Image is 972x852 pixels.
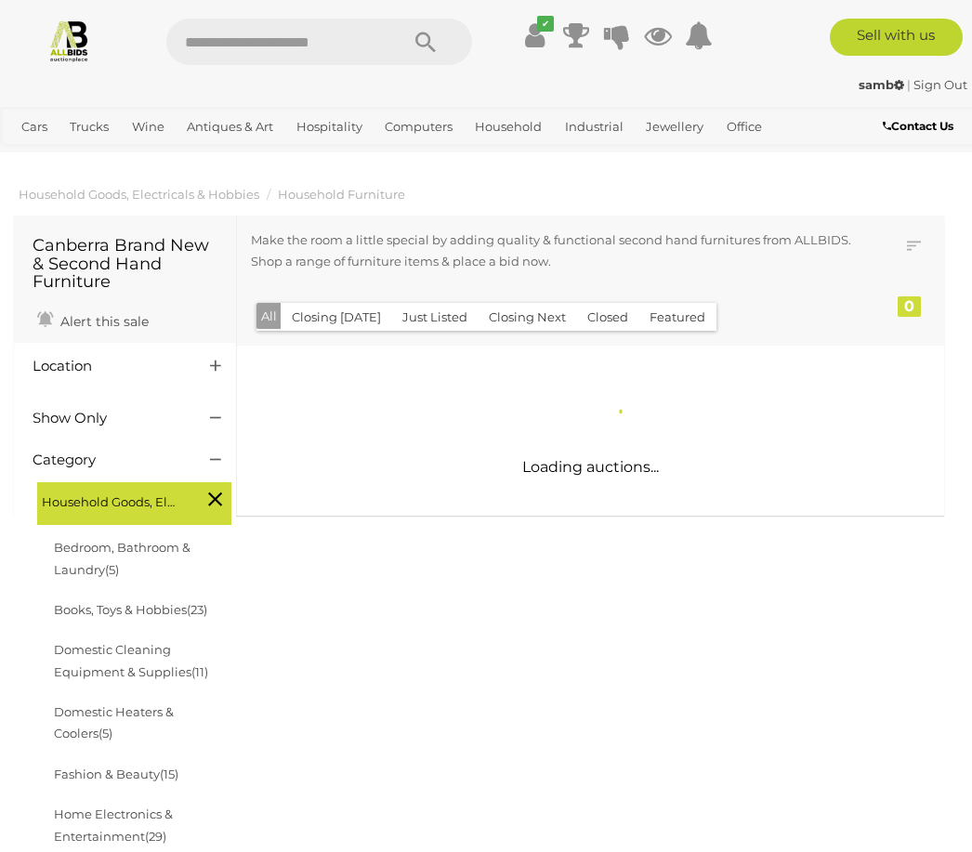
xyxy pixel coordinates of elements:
[537,16,554,32] i: ✔
[33,359,182,374] h4: Location
[105,562,119,577] span: (5)
[638,111,711,142] a: Jewellery
[521,19,549,52] a: ✔
[19,187,259,202] a: Household Goods, Electricals & Hobbies
[33,306,153,334] a: Alert this sale
[898,296,921,317] div: 0
[467,111,549,142] a: Household
[179,111,281,142] a: Antiques & Art
[125,111,172,142] a: Wine
[281,303,392,332] button: Closing [DATE]
[907,77,911,92] span: |
[256,303,282,330] button: All
[558,111,631,142] a: Industrial
[391,303,479,332] button: Just Listed
[379,19,472,65] button: Search
[913,77,967,92] a: Sign Out
[54,642,208,678] a: Domestic Cleaning Equipment & Supplies(11)
[830,19,963,56] a: Sell with us
[522,458,659,476] span: Loading auctions...
[54,540,190,576] a: Bedroom, Bathroom & Laundry(5)
[278,187,405,202] a: Household Furniture
[576,303,639,332] button: Closed
[54,602,207,617] a: Books, Toys & Hobbies(23)
[187,602,207,617] span: (23)
[54,806,173,843] a: Home Electronics & Entertainment(29)
[377,111,460,142] a: Computers
[74,142,221,173] a: [GEOGRAPHIC_DATA]
[54,767,178,781] a: Fashion & Beauty(15)
[883,119,953,133] b: Contact Us
[14,111,55,142] a: Cars
[719,111,769,142] a: Office
[251,229,860,273] p: Make the room a little special by adding quality & functional second hand furnitures from ALLBIDS...
[859,77,907,92] a: samb
[859,77,904,92] strong: samb
[160,767,178,781] span: (15)
[62,111,116,142] a: Trucks
[289,111,370,142] a: Hospitality
[883,116,958,137] a: Contact Us
[638,303,716,332] button: Featured
[14,142,67,173] a: Sports
[33,452,182,468] h4: Category
[56,313,149,330] span: Alert this sale
[42,487,181,513] span: Household Goods, Electricals & Hobbies
[191,664,208,679] span: (11)
[478,303,577,332] button: Closing Next
[33,411,182,426] h4: Show Only
[54,704,174,741] a: Domestic Heaters & Coolers(5)
[47,19,91,62] img: Allbids.com.au
[33,237,217,292] h1: Canberra Brand New & Second Hand Furniture
[99,726,112,741] span: (5)
[145,829,166,844] span: (29)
